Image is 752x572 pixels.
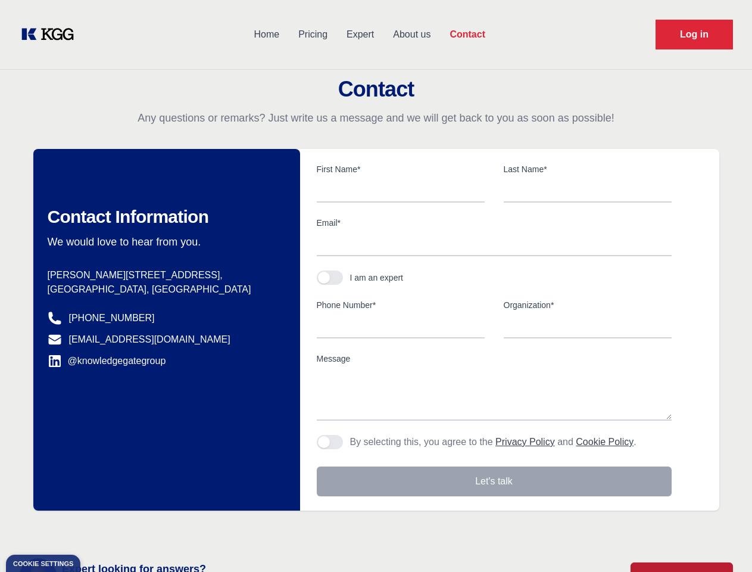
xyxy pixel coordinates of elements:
a: Privacy Policy [495,437,555,447]
iframe: Chat Widget [692,515,752,572]
label: Message [317,353,672,365]
div: Cookie settings [13,561,73,567]
a: @knowledgegategroup [48,354,166,368]
label: Organization* [504,299,672,311]
div: I am an expert [350,272,404,284]
label: Email* [317,217,672,229]
p: [PERSON_NAME][STREET_ADDRESS], [48,268,281,282]
a: About us [383,19,440,50]
a: Contact [440,19,495,50]
label: Phone Number* [317,299,485,311]
button: Let's talk [317,467,672,496]
a: Expert [337,19,383,50]
a: [EMAIL_ADDRESS][DOMAIN_NAME] [69,332,230,347]
h2: Contact Information [48,206,281,228]
p: By selecting this, you agree to the and . [350,435,636,449]
p: Any questions or remarks? Just write us a message and we will get back to you as soon as possible! [14,111,738,125]
a: Cookie Policy [576,437,634,447]
a: Home [244,19,289,50]
label: First Name* [317,163,485,175]
a: [PHONE_NUMBER] [69,311,155,325]
label: Last Name* [504,163,672,175]
h2: Contact [14,77,738,101]
a: Request Demo [656,20,733,49]
a: Pricing [289,19,337,50]
p: [GEOGRAPHIC_DATA], [GEOGRAPHIC_DATA] [48,282,281,297]
p: We would love to hear from you. [48,235,281,249]
a: KOL Knowledge Platform: Talk to Key External Experts (KEE) [19,25,83,44]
